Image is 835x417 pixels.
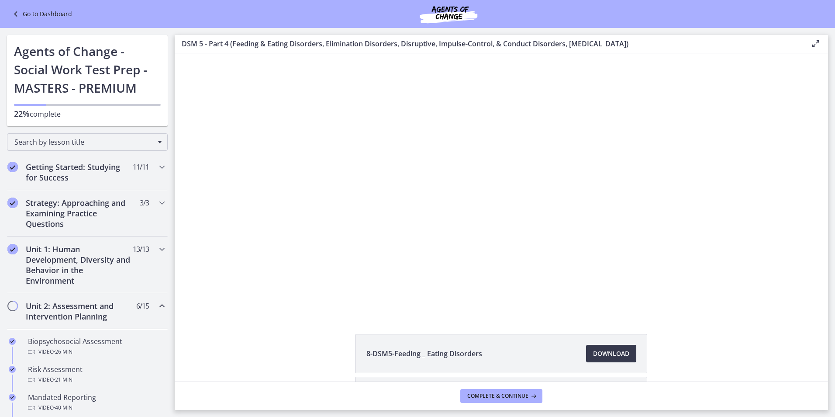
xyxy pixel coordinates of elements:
img: Agents of Change [396,3,501,24]
div: Biopsychosocial Assessment [28,336,164,357]
i: Completed [9,394,16,401]
div: Risk Assessment [28,364,164,385]
h2: Strategy: Approaching and Examining Practice Questions [26,198,132,229]
h2: Getting Started: Studying for Success [26,162,132,183]
a: Download [586,345,636,362]
span: 22% [14,108,30,119]
span: Download [593,348,629,359]
span: 11 / 11 [133,162,149,172]
span: Search by lesson title [14,137,153,147]
i: Completed [9,366,16,373]
span: 13 / 13 [133,244,149,254]
div: Mandated Reporting [28,392,164,413]
i: Completed [7,244,18,254]
span: 8-DSM5-Feeding _ Eating Disorders [366,348,482,359]
h2: Unit 2: Assessment and Intervention Planning [26,301,132,322]
h2: Unit 1: Human Development, Diversity and Behavior in the Environment [26,244,132,286]
iframe: Video Lesson [175,53,828,314]
div: Video [28,403,164,413]
i: Completed [7,198,18,208]
h3: DSM 5 - Part 4 (Feeding & Eating Disorders, Elimination Disorders, Disruptive, Impulse-Control, &... [182,38,797,49]
div: Video [28,347,164,357]
i: Completed [9,338,16,345]
i: Completed [7,162,18,172]
div: Video [28,375,164,385]
div: Search by lesson title [7,133,168,151]
span: 3 / 3 [140,198,149,208]
h1: Agents of Change - Social Work Test Prep - MASTERS - PREMIUM [14,42,161,97]
span: 6 / 15 [136,301,149,311]
span: · 21 min [54,375,72,385]
p: complete [14,108,161,119]
span: · 26 min [54,347,72,357]
span: · 40 min [54,403,72,413]
a: Go to Dashboard [10,9,72,19]
span: Complete & continue [467,393,528,400]
button: Complete & continue [460,389,542,403]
